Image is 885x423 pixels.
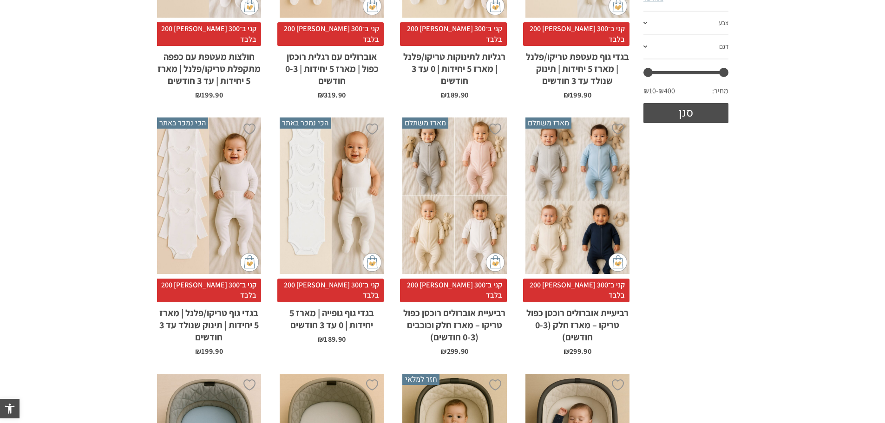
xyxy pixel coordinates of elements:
[277,22,384,46] span: קני ב־300 [PERSON_NAME] 200 בלבד
[525,117,571,129] span: מארז משתלם
[157,302,261,343] h2: בגדי גוף טריקו/פלנל | מארז 5 יחידות | תינוק שנולד עד 3 חודשים
[157,117,261,355] a: הכי נמכר באתר בגדי גוף טריקו/פלנל | מארז 5 יחידות | תינוק שנולד עד 3 חודשים קני ב־300 [PERSON_NAM...
[400,22,506,46] span: קני ב־300 [PERSON_NAME] 200 בלבד
[402,374,439,385] span: חזר למלאי
[440,346,468,356] bdi: 299.90
[440,90,468,100] bdi: 189.90
[195,346,201,356] span: ₪
[525,302,629,343] h2: רביעיית אוברולים רוכסן כפול טריקו – מארז חלק (0-3 חודשים)
[564,346,591,356] bdi: 299.90
[440,346,446,356] span: ₪
[525,117,629,355] a: מארז משתלם רביעיית אוברולים רוכסן כפול טריקו - מארז חלק (0-3 חודשים) קני ב־300 [PERSON_NAME] 200 ...
[280,46,384,87] h2: אוברולים עם רגלית רוכסן כפול | מארז 5 יחידות | 0-3 חודשים
[318,90,324,100] span: ₪
[564,90,570,100] span: ₪
[402,46,506,87] h2: רגליות לתינוקות טריקו/פלנל | מארז 5 יחידות | 0 עד 3 חודשים
[564,346,570,356] span: ₪
[402,117,506,355] a: מארז משתלם רביעיית אוברולים רוכסן כפול טריקו - מארז חלק וכוכבים (0-3 חודשים) קני ב־300 [PERSON_NA...
[195,346,223,356] bdi: 199.90
[564,90,591,100] bdi: 199.90
[157,46,261,87] h2: חולצות מעטפת עם כפפה מתקפלת טריקו/פלנל | מארז 5 יחידות | עד 3 חודשים
[240,253,259,272] img: cat-mini-atc.png
[318,90,346,100] bdi: 319.90
[155,279,261,302] span: קני ב־300 [PERSON_NAME] 200 בלבד
[318,334,346,344] bdi: 189.90
[363,253,381,272] img: cat-mini-atc.png
[643,35,728,59] a: דגם
[643,12,728,36] a: צבע
[523,279,629,302] span: קני ב־300 [PERSON_NAME] 200 בלבד
[609,253,627,272] img: cat-mini-atc.png
[195,90,201,100] span: ₪
[643,103,728,123] button: סנן
[280,302,384,331] h2: בגדי גוף גופייה | מארז 5 יחידות | 0 עד 3 חודשים
[402,117,448,129] span: מארז משתלם
[280,117,331,129] span: הכי נמכר באתר
[643,84,728,103] div: מחיר: —
[440,90,446,100] span: ₪
[280,117,384,343] a: הכי נמכר באתר בגדי גוף גופייה | מארז 5 יחידות | 0 עד 3 חודשים קני ב־300 [PERSON_NAME] 200 בלבדבגד...
[157,117,208,129] span: הכי נמכר באתר
[195,90,223,100] bdi: 199.90
[486,253,505,272] img: cat-mini-atc.png
[643,86,658,96] span: ₪10
[525,46,629,87] h2: בגדי גוף מעטפת טריקו/פלנל | מארז 5 יחידות | תינוק שנולד עד 3 חודשים
[402,302,506,343] h2: רביעיית אוברולים רוכסן כפול טריקו – מארז חלק וכוכבים (0-3 חודשים)
[658,86,675,96] span: ₪400
[155,22,261,46] span: קני ב־300 [PERSON_NAME] 200 בלבד
[318,334,324,344] span: ₪
[400,279,506,302] span: קני ב־300 [PERSON_NAME] 200 בלבד
[277,279,384,302] span: קני ב־300 [PERSON_NAME] 200 בלבד
[523,22,629,46] span: קני ב־300 [PERSON_NAME] 200 בלבד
